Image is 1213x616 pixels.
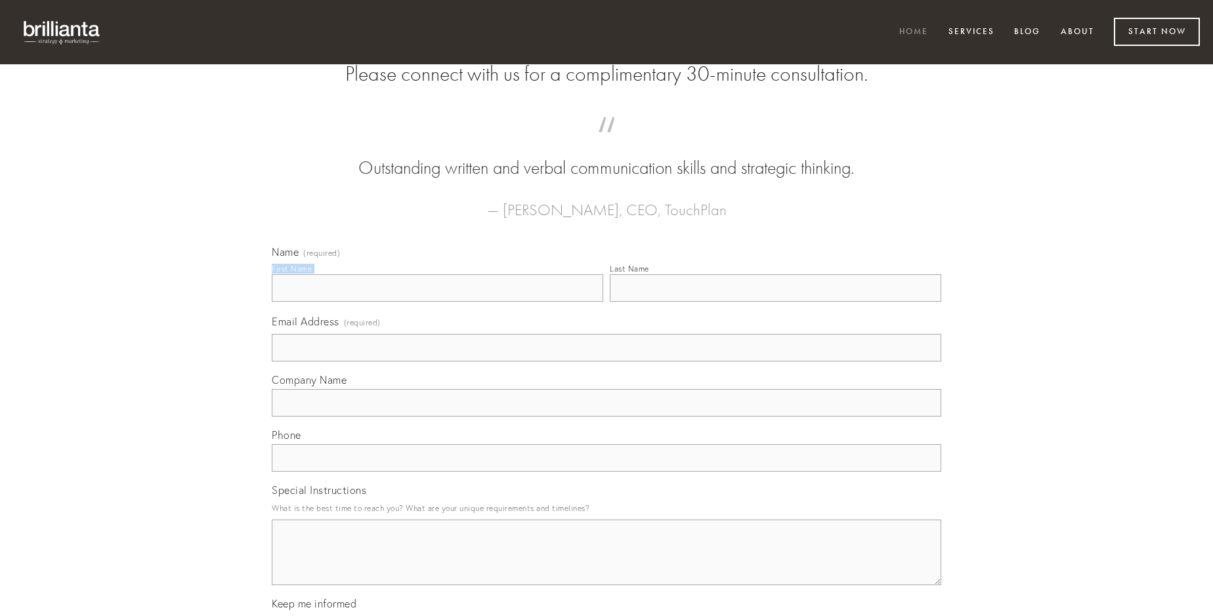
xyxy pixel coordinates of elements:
[610,264,649,274] div: Last Name
[1114,18,1200,46] a: Start Now
[272,483,366,497] span: Special Instructions
[272,499,941,517] p: What is the best time to reach you? What are your unique requirements and timelines?
[891,22,937,43] a: Home
[293,181,920,223] figcaption: — [PERSON_NAME], CEO, TouchPlan
[272,597,356,610] span: Keep me informed
[293,130,920,181] blockquote: Outstanding written and verbal communication skills and strategic thinking.
[272,428,301,441] span: Phone
[272,245,299,258] span: Name
[272,264,312,274] div: First Name
[303,249,340,257] span: (required)
[272,373,347,386] span: Company Name
[272,62,941,87] h2: Please connect with us for a complimentary 30-minute consultation.
[1006,22,1049,43] a: Blog
[344,314,381,331] span: (required)
[272,315,339,328] span: Email Address
[940,22,1003,43] a: Services
[13,13,112,51] img: brillianta - research, strategy, marketing
[293,130,920,155] span: “
[1052,22,1103,43] a: About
